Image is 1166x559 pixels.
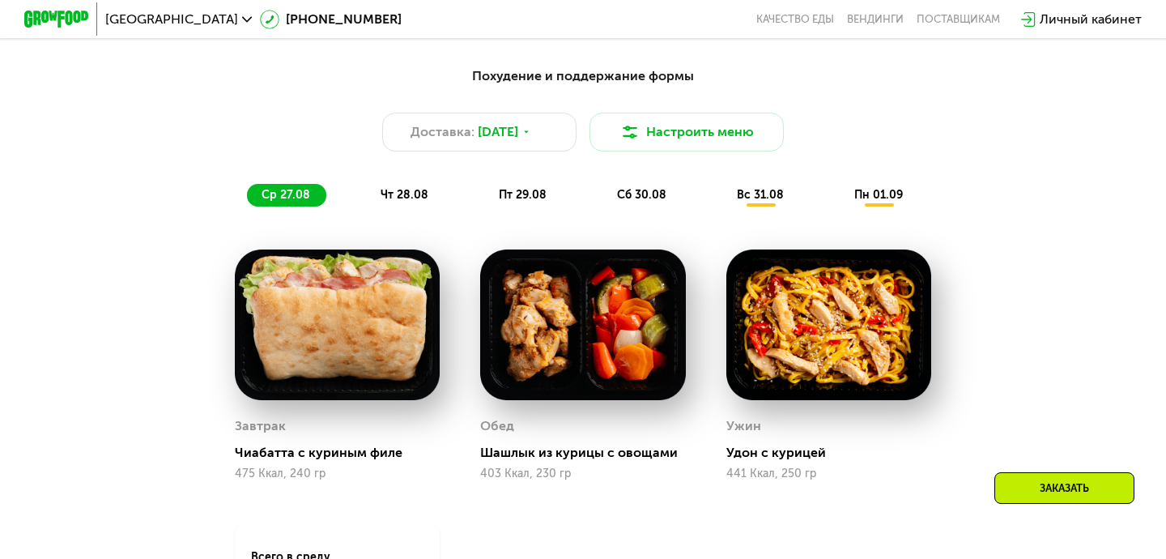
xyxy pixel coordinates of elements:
div: Чиабатта с куриным филе [235,445,453,461]
div: Удон с курицей [726,445,944,461]
a: Вендинги [847,13,904,26]
div: Похудение и поддержание формы [104,66,1062,87]
span: [DATE] [478,122,518,142]
div: Ужин [726,414,761,438]
span: чт 28.08 [381,188,428,202]
div: Шашлык из курицы с овощами [480,445,698,461]
div: Завтрак [235,414,286,438]
span: [GEOGRAPHIC_DATA] [105,13,238,26]
span: пн 01.09 [854,188,903,202]
div: Личный кабинет [1040,10,1142,29]
span: ср 27.08 [262,188,310,202]
a: Качество еды [756,13,834,26]
span: вс 31.08 [737,188,784,202]
div: Заказать [994,472,1134,504]
div: Обед [480,414,514,438]
div: поставщикам [917,13,1000,26]
div: 403 Ккал, 230 гр [480,467,685,480]
div: 441 Ккал, 250 гр [726,467,931,480]
a: [PHONE_NUMBER] [260,10,402,29]
span: сб 30.08 [617,188,666,202]
div: 475 Ккал, 240 гр [235,467,440,480]
span: Доставка: [411,122,474,142]
span: пт 29.08 [499,188,547,202]
button: Настроить меню [589,113,784,151]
